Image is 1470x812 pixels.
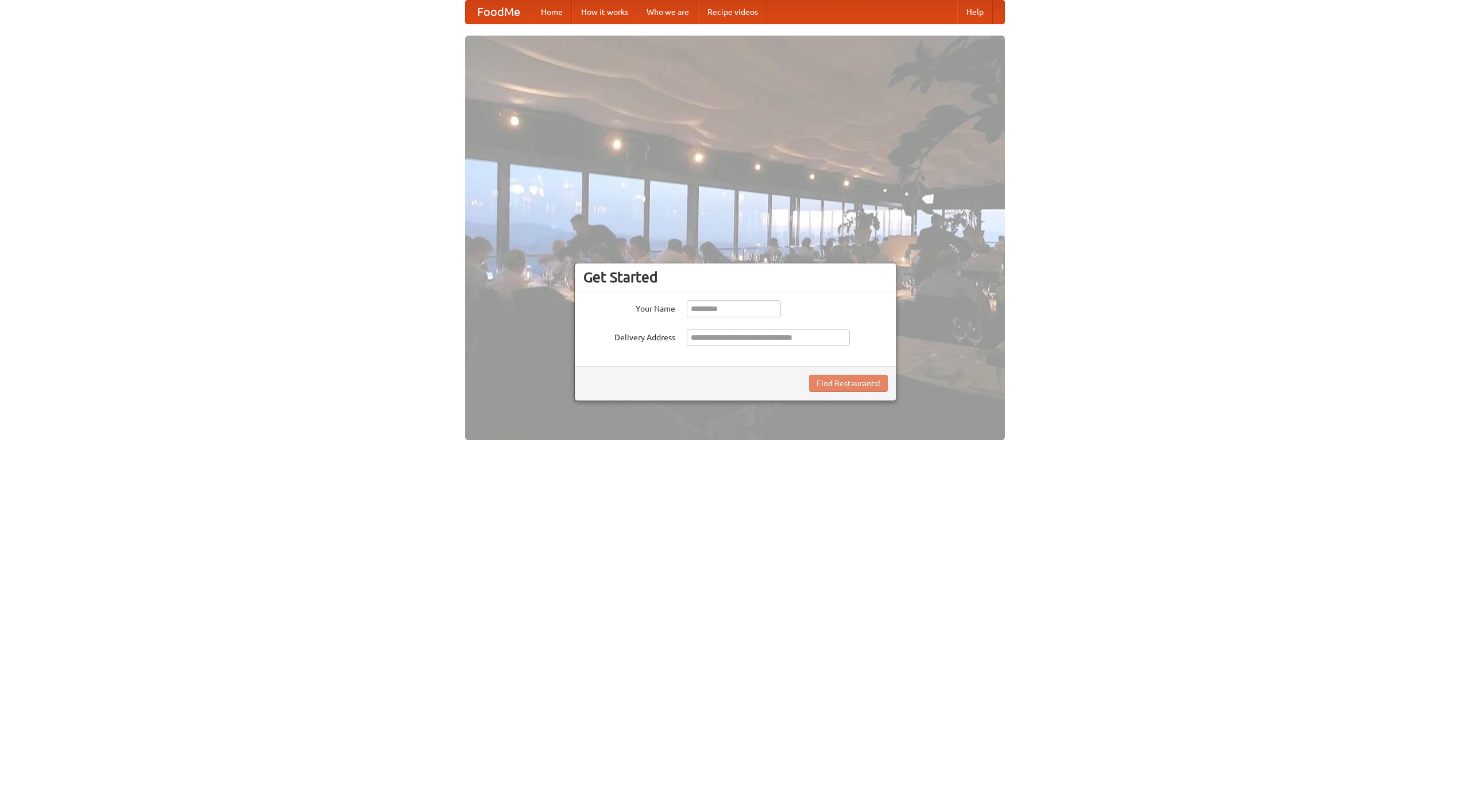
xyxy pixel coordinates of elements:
a: Home [532,1,572,24]
a: Who we are [637,1,698,24]
a: Help [957,1,993,24]
button: Find Restaurants! [809,375,888,392]
h3: Get Started [583,269,888,286]
a: FoodMe [466,1,532,24]
a: How it works [572,1,637,24]
label: Delivery Address [583,329,675,343]
label: Your Name [583,300,675,314]
a: Recipe videos [698,1,767,24]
